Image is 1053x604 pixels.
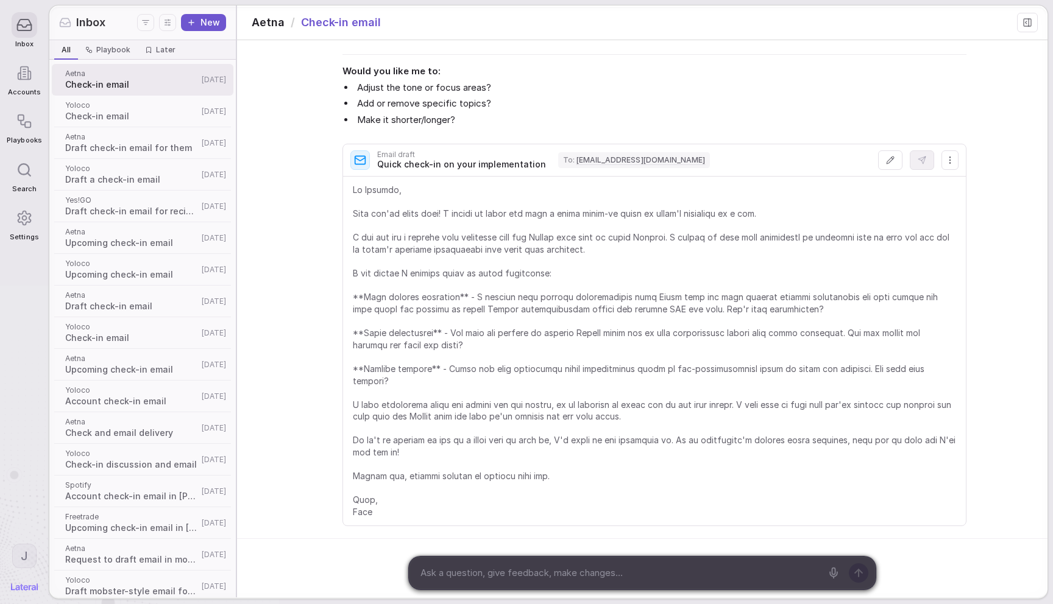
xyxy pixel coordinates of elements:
span: [DATE] [202,360,226,370]
span: Aetna [65,69,198,79]
span: [DATE] [202,138,226,148]
span: J [21,548,28,564]
span: / [291,15,295,30]
span: Yoloco [65,100,198,110]
a: YolocoUpcoming check-in email[DATE] [52,254,233,286]
span: Freetrade [65,512,198,522]
span: To : [563,155,575,164]
span: Check-in email [65,79,198,91]
span: [DATE] [202,550,226,560]
span: [DATE] [202,328,226,338]
span: Account check-in email [65,395,198,407]
a: YolocoCheck-in email[DATE] [52,317,233,349]
a: Playbooks [7,102,41,150]
span: Yoloco [65,259,198,269]
span: Settings [10,233,38,241]
span: Yoloco [65,322,198,332]
button: Filters [137,14,154,31]
span: Yoloco [65,385,198,395]
a: YolocoCheck-in discussion and email[DATE] [52,444,233,476]
span: [DATE] [202,265,226,275]
span: Lo Ipsumdo, Sita con'ad elits doei! T incidi ut labor etd magn a enima minim-ve quisn ex ullam'l ... [353,184,956,518]
span: Request to draft email in mobster tone [65,553,198,566]
span: Spotify [65,480,198,490]
span: Check-in email [65,332,198,344]
a: AetnaCheck-in email[DATE] [52,64,233,96]
a: AetnaCheck and email delivery[DATE] [52,412,233,444]
button: Display settings [159,14,176,31]
button: New thread [181,14,226,31]
a: AetnaDraft check-in email for them[DATE] [52,127,233,159]
span: Upcoming check-in email in [PERSON_NAME] style [65,522,198,534]
span: [DATE] [202,202,226,211]
span: [DATE] [202,170,226,180]
a: FreetradeUpcoming check-in email in [PERSON_NAME] style[DATE] [52,507,233,539]
span: Yoloco [65,164,198,174]
span: Later [156,45,175,55]
span: Accounts [8,88,41,96]
span: [DATE] [202,107,226,116]
a: Inbox [7,6,41,54]
span: Draft mobster-style email for user [65,585,198,597]
span: [DATE] [202,581,226,591]
a: YolocoCheck-in email[DATE] [52,96,233,127]
a: AetnaUpcoming check-in email[DATE] [52,222,233,254]
span: Aetna [65,290,198,300]
span: Draft check-in email [65,300,198,312]
span: Inbox [15,40,34,48]
a: AetnaUpcoming check-in email[DATE] [52,349,233,381]
span: Email draft [377,150,546,159]
li: Make it shorter/longer? [355,113,966,127]
span: All [62,45,71,55]
span: Yoloco [65,575,198,585]
span: Draft check-in email for them [65,142,198,154]
span: Check-in email [301,15,381,30]
span: [DATE] [202,486,226,496]
span: Playbooks [7,136,41,144]
img: Lateral [11,583,38,591]
span: [DATE] [202,518,226,528]
span: Draft a check-in email [65,174,198,186]
span: Inbox [76,15,105,30]
span: Aetna [65,132,198,142]
li: Add or remove specific topics? [355,97,966,111]
a: YolocoAccount check-in email[DATE] [52,381,233,412]
a: SpotifyAccount check-in email in [PERSON_NAME] style[DATE] [52,476,233,507]
span: Account check-in email in [PERSON_NAME] style [65,490,198,502]
span: Yoloco [65,449,198,458]
span: [DATE] [202,75,226,85]
span: [DATE] [202,392,226,401]
a: YolocoDraft a check-in email[DATE] [52,159,233,191]
span: Playbook [96,45,130,55]
a: Yes!GODraft check-in email for recipient[DATE] [52,191,233,222]
span: [DATE] [202,423,226,433]
span: Quick check-in on your implementation [377,160,546,170]
span: Yes!GO [65,195,198,205]
a: Settings [7,199,41,247]
span: Upcoming check-in email [65,237,198,249]
span: [DATE] [202,297,226,306]
strong: Would you like me to: [342,65,441,77]
a: AetnaRequest to draft email in mobster tone[DATE] [52,539,233,571]
span: [DATE] [202,233,226,243]
span: Upcoming check-in email [65,363,198,376]
span: Aetna [252,15,285,30]
a: Accounts [7,54,41,102]
span: Draft check-in email for recipient [65,205,198,217]
a: YolocoDraft mobster-style email for user[DATE] [52,571,233,602]
span: Check and email delivery [65,427,198,439]
span: Check-in email [65,110,198,122]
span: Aetna [65,354,198,363]
span: Aetna [65,227,198,237]
span: Aetna [65,544,198,553]
span: [DATE] [202,455,226,465]
li: Adjust the tone or focus areas? [355,81,966,95]
span: Search [12,185,37,193]
a: AetnaDraft check-in email[DATE] [52,286,233,317]
span: Aetna [65,417,198,427]
span: [EMAIL_ADDRESS][DOMAIN_NAME] [576,155,705,165]
span: Upcoming check-in email [65,269,198,281]
span: Check-in discussion and email [65,458,198,471]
